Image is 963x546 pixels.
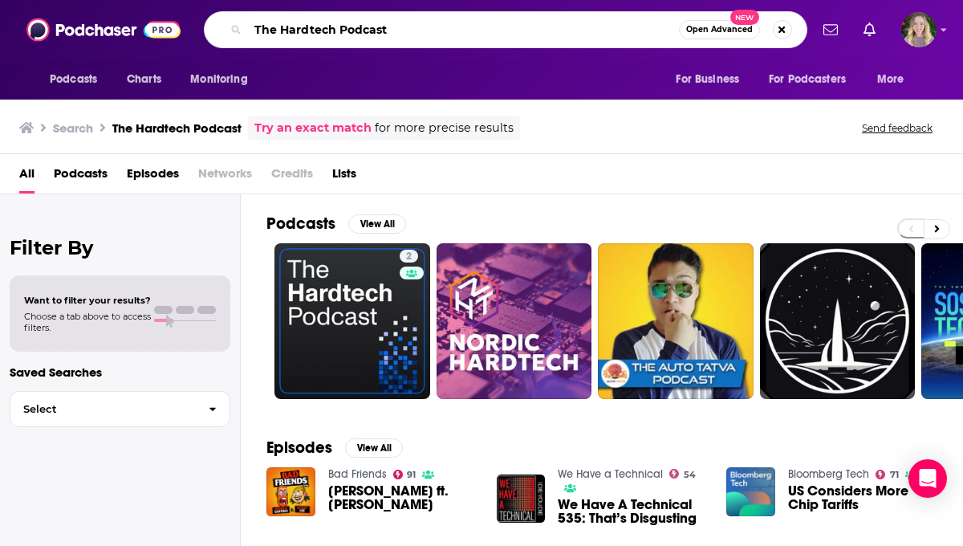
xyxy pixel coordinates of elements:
[890,471,899,479] span: 71
[10,391,230,427] button: Select
[50,68,97,91] span: Podcasts
[112,120,242,136] h3: The Hardtech Podcast
[686,26,753,34] span: Open Advanced
[877,68,904,91] span: More
[684,471,696,479] span: 54
[328,484,477,511] a: Bobby Uncorked ft. Stavros Halkias
[664,64,759,95] button: open menu
[116,64,171,95] a: Charts
[266,214,335,234] h2: Podcasts
[266,438,403,458] a: EpisodesView All
[669,469,696,479] a: 54
[817,16,844,43] a: Show notifications dropdown
[10,365,230,380] p: Saved Searches
[328,484,477,511] span: [PERSON_NAME] ft. [PERSON_NAME]
[10,236,230,259] h2: Filter By
[758,64,869,95] button: open menu
[901,12,937,47] img: User Profile
[679,20,760,39] button: Open AdvancedNew
[179,64,268,95] button: open menu
[332,161,356,194] a: Lists
[266,467,315,516] img: Bobby Uncorked ft. Stavros Halkias
[407,471,416,479] span: 91
[558,467,663,481] a: We Have a Technical
[39,64,118,95] button: open menu
[328,467,387,481] a: Bad Friends
[248,17,679,43] input: Search podcasts, credits, & more...
[345,438,403,458] button: View All
[901,12,937,47] button: Show profile menu
[266,438,332,458] h2: Episodes
[400,250,418,263] a: 2
[876,470,899,479] a: 71
[266,214,406,234] a: PodcastsView All
[54,161,108,194] a: Podcasts
[406,249,412,265] span: 2
[375,119,514,137] span: for more precise results
[271,161,313,194] span: Credits
[857,121,937,135] button: Send feedback
[348,214,406,234] button: View All
[24,311,151,333] span: Choose a tab above to access filters.
[730,10,759,25] span: New
[254,119,372,137] a: Try an exact match
[788,484,937,511] a: US Considers More Chip Tariffs
[53,120,93,136] h3: Search
[769,68,846,91] span: For Podcasters
[127,161,179,194] a: Episodes
[26,14,181,45] img: Podchaser - Follow, Share and Rate Podcasts
[10,404,196,414] span: Select
[497,475,546,524] img: We Have A Technical 535: That’s Disgusting
[726,467,775,516] img: US Considers More Chip Tariffs
[788,467,869,481] a: Bloomberg Tech
[676,68,739,91] span: For Business
[204,11,807,48] div: Search podcasts, credits, & more...
[127,68,161,91] span: Charts
[190,68,247,91] span: Monitoring
[393,470,416,479] a: 91
[901,12,937,47] span: Logged in as lauren19365
[558,498,707,525] a: We Have A Technical 535: That’s Disgusting
[24,295,151,306] span: Want to filter your results?
[866,64,924,95] button: open menu
[274,243,430,399] a: 2
[857,16,882,43] a: Show notifications dropdown
[198,161,252,194] span: Networks
[908,459,947,498] div: Open Intercom Messenger
[19,161,35,194] a: All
